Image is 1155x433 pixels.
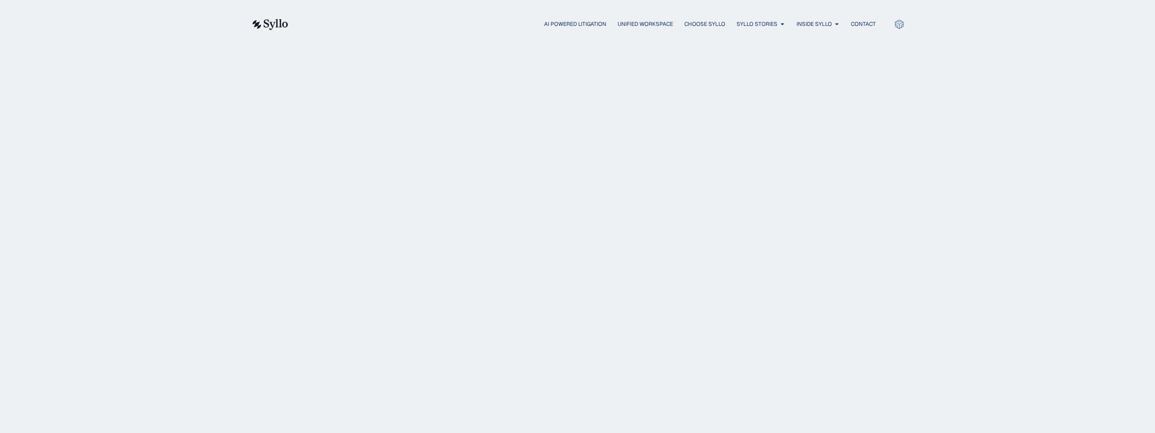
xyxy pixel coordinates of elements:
div: Menu Toggle [306,20,876,29]
img: syllo [251,19,288,30]
nav: Menu [306,20,876,29]
a: AI Powered Litigation [544,20,606,28]
a: Inside Syllo [796,20,832,28]
a: Unified Workspace [618,20,673,28]
a: Contact [851,20,876,28]
a: Syllo Stories [737,20,777,28]
a: Choose Syllo [684,20,725,28]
